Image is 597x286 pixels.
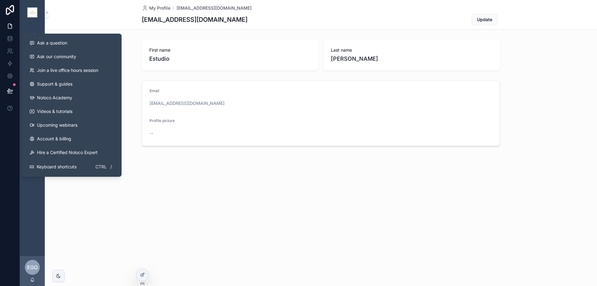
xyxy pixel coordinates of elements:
a: Join a live office hours session [25,63,119,77]
a: Ask our community [25,50,119,63]
span: Upcoming webinars [37,122,77,128]
span: Profile picture [150,118,175,123]
span: [PERSON_NAME] [331,54,493,63]
span: Ask our community [37,54,76,60]
span: Hire a Certified Noloco Expert [37,149,98,156]
button: Ask a question [25,36,119,50]
a: Support & guides [25,77,119,91]
span: Email [150,88,159,93]
a: [EMAIL_ADDRESS][DOMAIN_NAME] [150,100,224,106]
span: Estudio [149,54,311,63]
div: scrollable content [20,25,45,98]
button: Keyboard shortcutsCtrl/ [25,159,119,174]
a: Videos & tutorials [25,105,119,118]
span: Last name [331,47,493,53]
span: My Profile [149,5,170,11]
span: First name [149,47,311,53]
span: Update [477,16,492,23]
span: Keyboard shortcuts [37,164,76,170]
img: App logo [27,7,37,17]
a: Account & billing [25,132,119,146]
span: -- [150,130,153,136]
span: Noloco Academy [37,95,72,101]
span: Ctrl [95,163,107,171]
a: Upcoming webinars [25,118,119,132]
a: Noloco Academy [25,91,119,105]
span: / [109,164,113,169]
span: Account & billing [37,136,71,142]
span: EGO [27,264,38,271]
span: Support & guides [37,81,72,87]
h1: [EMAIL_ADDRESS][DOMAIN_NAME] [142,15,248,24]
span: Ask a question [37,40,67,46]
a: My Profile [142,5,170,11]
button: Hire a Certified Noloco Expert [25,146,119,159]
span: Join a live office hours session [37,67,98,73]
button: Update [472,14,497,25]
a: [EMAIL_ADDRESS][DOMAIN_NAME] [177,5,252,11]
span: Videos & tutorials [37,108,72,115]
